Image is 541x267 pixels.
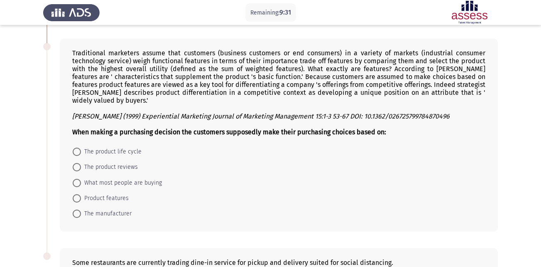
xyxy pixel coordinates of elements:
span: What most people are buying [81,178,162,188]
img: Assessment logo of ASSESS English Language Assessment (3 Module) (Ba - IB) [441,1,498,24]
span: Product features [81,193,129,203]
b: When making a purchasing decision the customers supposedly make their purchasing choices based on: [72,128,386,136]
span: The manufacturer [81,209,132,219]
div: Traditional marketers assume that customers (business customers or end consumers) in a variety of... [72,49,485,136]
span: 9:31 [279,8,291,16]
p: Remaining: [250,7,291,18]
span: The product reviews [81,162,138,172]
i: [PERSON_NAME] (1999) Experiential Marketing Journal of Marketing Management 15:1-3 53-67 DOI: 10.... [72,112,450,120]
img: Assess Talent Management logo [43,1,100,24]
span: The product life cycle [81,147,142,157]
